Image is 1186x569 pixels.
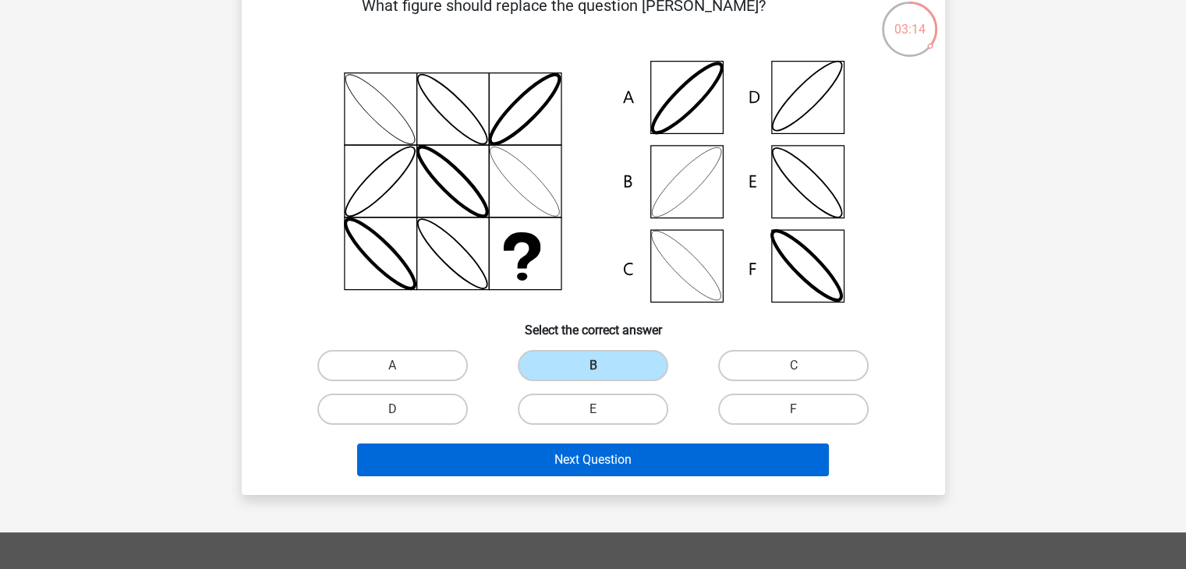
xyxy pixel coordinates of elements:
[267,310,920,338] h6: Select the correct answer
[317,350,468,381] label: A
[518,350,668,381] label: B
[718,394,869,425] label: F
[718,350,869,381] label: C
[518,394,668,425] label: E
[317,394,468,425] label: D
[357,444,829,476] button: Next Question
